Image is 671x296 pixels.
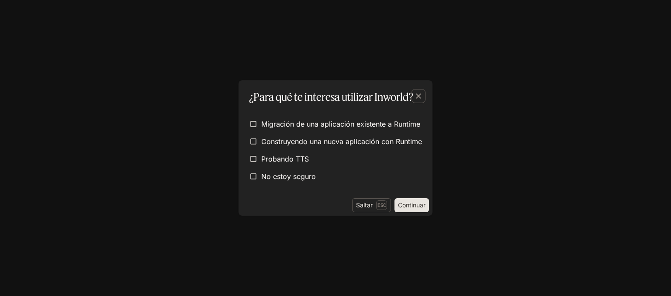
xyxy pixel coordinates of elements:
font: Saltar [356,201,373,209]
font: Probando TTS [261,155,309,163]
font: Esc [377,202,386,208]
font: Continuar [398,201,425,209]
font: Migración de una aplicación existente a Runtime [261,120,420,128]
font: No estoy seguro [261,172,316,181]
button: Continuar [394,198,429,212]
font: ¿Para qué te interesa utilizar Inworld? [249,90,413,103]
button: SaltarEsc [352,198,391,212]
font: Construyendo una nueva aplicación con Runtime [261,137,422,146]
